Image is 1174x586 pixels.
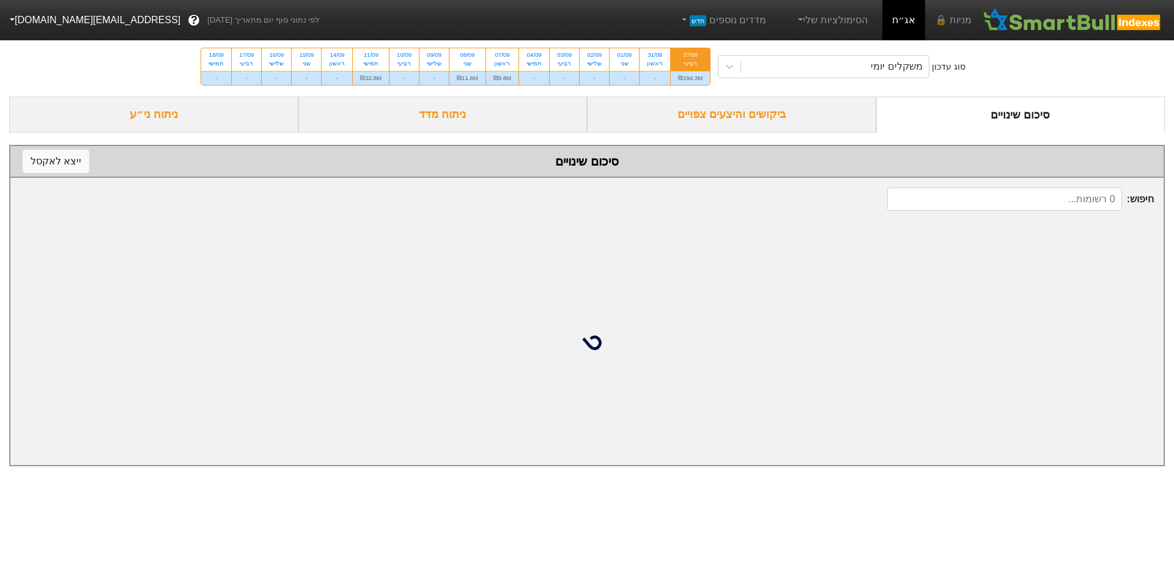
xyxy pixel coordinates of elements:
[887,188,1154,211] span: חיפוש :
[674,8,771,32] a: מדדים נוספיםחדש
[209,59,224,68] div: חמישי
[23,152,1151,170] div: סיכום שינויים
[397,59,412,68] div: רביעי
[617,59,632,68] div: שני
[201,71,231,85] div: -
[191,12,198,29] span: ?
[419,71,449,85] div: -
[587,51,602,59] div: 02/09
[647,59,663,68] div: ראשון
[239,59,254,68] div: רביעי
[887,188,1122,211] input: 0 רשומות...
[981,8,1164,32] img: SmartBull
[329,51,345,59] div: 14/09
[678,51,703,59] div: 27/08
[427,59,441,68] div: שלישי
[457,59,478,68] div: שני
[791,8,873,32] a: הסימולציות שלי
[678,59,703,68] div: רביעי
[876,97,1165,133] div: סיכום שינויים
[269,59,284,68] div: שלישי
[360,51,382,59] div: 11/09
[353,71,389,85] div: ₪32.8M
[587,59,602,68] div: שלישי
[486,71,519,85] div: ₪9.8M
[262,71,291,85] div: -
[9,97,298,133] div: ניתוח ני״ע
[617,51,632,59] div: 01/09
[23,150,89,173] button: ייצא לאקסל
[671,71,710,85] div: ₪194.3M
[207,14,319,26] span: לפי נתוני סוף יום מתאריך [DATE]
[580,71,609,85] div: -
[329,59,345,68] div: ראשון
[557,59,572,68] div: רביעי
[647,51,663,59] div: 31/08
[572,328,602,357] img: loading...
[557,51,572,59] div: 03/09
[427,51,441,59] div: 09/09
[526,59,542,68] div: חמישי
[209,51,224,59] div: 18/09
[587,97,876,133] div: ביקושים והיצעים צפויים
[299,59,314,68] div: שני
[690,15,706,26] span: חדש
[292,71,321,85] div: -
[871,59,922,74] div: משקלים יומי
[322,71,352,85] div: -
[932,60,965,73] div: סוג עדכון
[640,71,670,85] div: -
[389,71,419,85] div: -
[526,51,542,59] div: 04/09
[493,51,511,59] div: 07/09
[550,71,579,85] div: -
[298,97,588,133] div: ניתוח מדד
[610,71,639,85] div: -
[519,71,549,85] div: -
[397,51,412,59] div: 10/09
[232,71,261,85] div: -
[239,51,254,59] div: 17/09
[299,51,314,59] div: 15/09
[360,59,382,68] div: חמישי
[269,51,284,59] div: 16/09
[493,59,511,68] div: ראשון
[457,51,478,59] div: 08/09
[449,71,485,85] div: ₪11.6M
